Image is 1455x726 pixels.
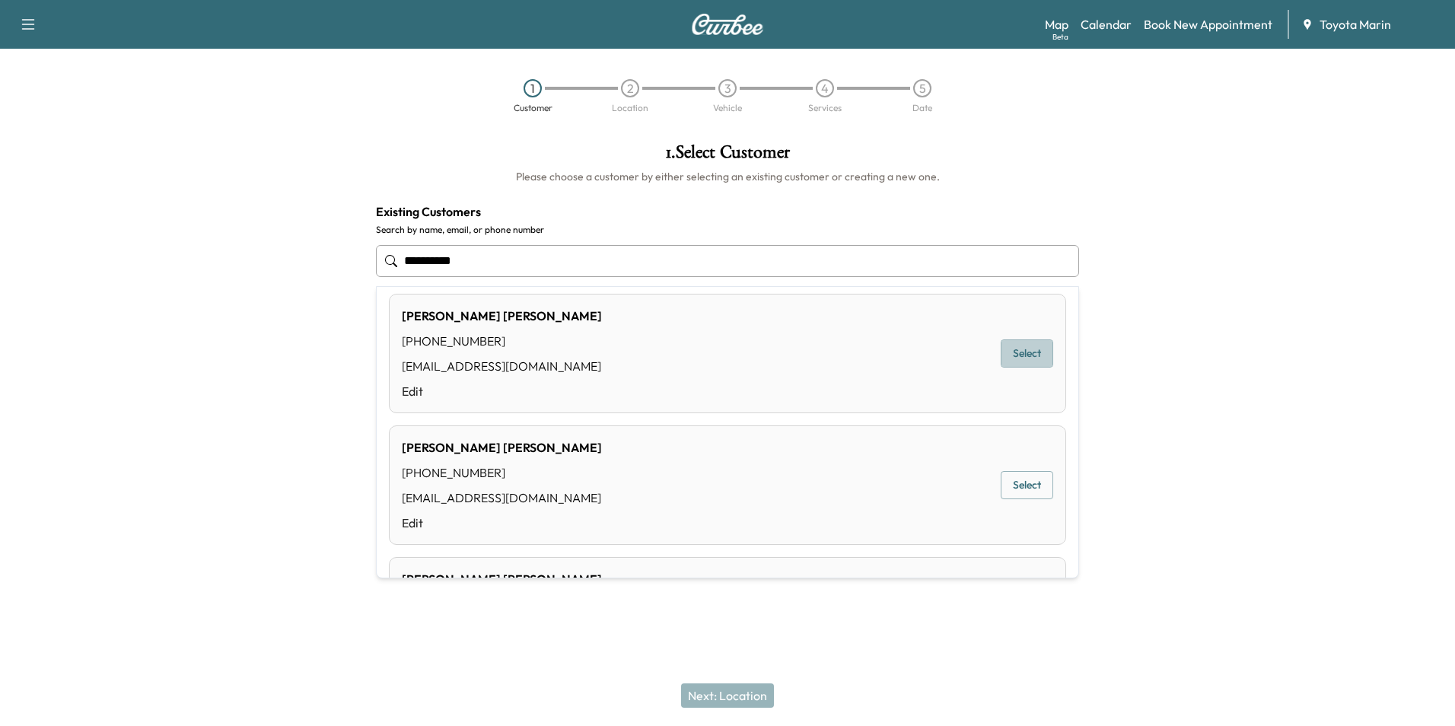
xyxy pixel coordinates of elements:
h1: 1 . Select Customer [376,143,1079,169]
div: Location [612,103,648,113]
span: Toyota Marin [1320,15,1391,33]
div: [PHONE_NUMBER] [402,463,602,482]
div: Customer [514,103,552,113]
div: 1 [524,79,542,97]
div: 2 [621,79,639,97]
a: Edit [402,382,602,400]
img: Curbee Logo [691,14,764,35]
div: [PERSON_NAME] [PERSON_NAME] [402,570,602,588]
a: Calendar [1081,15,1132,33]
div: 4 [816,79,834,97]
div: [EMAIL_ADDRESS][DOMAIN_NAME] [402,489,602,507]
a: Book New Appointment [1144,15,1272,33]
div: Vehicle [713,103,742,113]
a: MapBeta [1045,15,1068,33]
label: Search by name, email, or phone number [376,224,1079,236]
div: [PERSON_NAME] [PERSON_NAME] [402,307,602,325]
button: Select [1001,471,1053,499]
div: Services [808,103,842,113]
div: Date [912,103,932,113]
a: Edit [402,514,602,532]
h4: Existing Customers [376,202,1079,221]
div: [EMAIL_ADDRESS][DOMAIN_NAME] [402,357,602,375]
div: Beta [1052,31,1068,43]
h6: Please choose a customer by either selecting an existing customer or creating a new one. [376,169,1079,184]
div: 5 [913,79,931,97]
div: [PERSON_NAME] [PERSON_NAME] [402,438,602,457]
div: 3 [718,79,737,97]
div: [PHONE_NUMBER] [402,332,602,350]
button: Select [1001,339,1053,368]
